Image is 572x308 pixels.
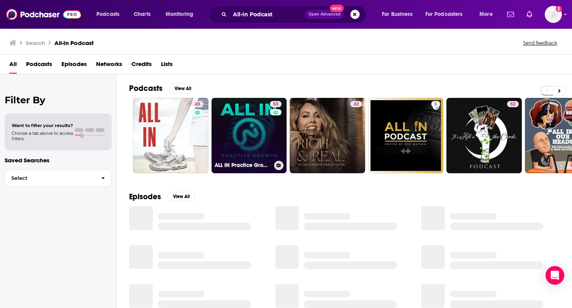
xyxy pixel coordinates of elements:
svg: Add a profile image [556,6,562,12]
span: For Podcasters [425,9,463,20]
button: Show profile menu [545,6,562,23]
button: Select [5,169,112,187]
span: New [330,5,344,12]
p: Saved Searches [5,157,112,164]
button: Open AdvancedNew [305,10,344,19]
a: Charts [129,8,155,21]
a: Show notifications dropdown [523,8,535,21]
h2: Filter By [5,94,112,106]
h2: Episodes [129,192,161,202]
span: Open Advanced [308,12,341,16]
div: Search podcasts, credits, & more... [216,5,374,23]
button: open menu [474,8,502,21]
a: Episodes [61,58,87,74]
h3: All-In Podcast [54,39,94,47]
span: 45 [195,101,200,108]
button: open menu [160,8,203,21]
span: Podcasts [96,9,119,20]
a: EpisodesView All [129,192,195,202]
a: PodcastsView All [129,84,197,93]
a: 45 [192,101,203,107]
a: 53 [270,101,282,107]
input: Search podcasts, credits, & more... [230,8,305,21]
span: Select [5,176,95,181]
button: open menu [91,8,129,21]
a: Credits [131,58,152,74]
span: More [479,9,493,20]
button: View All [169,84,197,93]
a: 52 [507,101,519,107]
span: For Business [382,9,413,20]
button: open menu [376,8,422,21]
a: Networks [96,58,122,74]
span: Charts [134,9,150,20]
button: open menu [420,8,474,21]
h3: Search [26,39,45,47]
span: 5 [434,101,437,108]
span: Monitoring [166,9,193,20]
img: User Profile [545,6,562,23]
a: 52 [446,98,522,173]
a: All [9,58,17,74]
span: 42 [353,101,359,108]
h2: Podcasts [129,84,163,93]
a: 53ALL IN Practice Growth Podcast [212,98,287,173]
h3: ALL IN Practice Growth Podcast [215,162,271,169]
a: Show notifications dropdown [504,8,517,21]
a: 5 [368,98,444,173]
a: 45 [133,98,208,173]
img: Podchaser - Follow, Share and Rate Podcasts [6,7,81,22]
span: 52 [510,101,516,108]
span: Logged in as antoine.jordan [545,6,562,23]
button: Send feedback [521,40,560,46]
a: 42 [350,101,362,107]
a: 5 [431,101,440,107]
a: Podcasts [26,58,52,74]
div: Open Intercom Messenger [546,266,564,285]
a: 42 [290,98,365,173]
a: Lists [161,58,173,74]
span: Want to filter your results? [12,123,73,128]
span: Choose a tab above to access filters. [12,131,73,141]
button: View All [167,192,195,201]
span: 53 [273,101,278,108]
